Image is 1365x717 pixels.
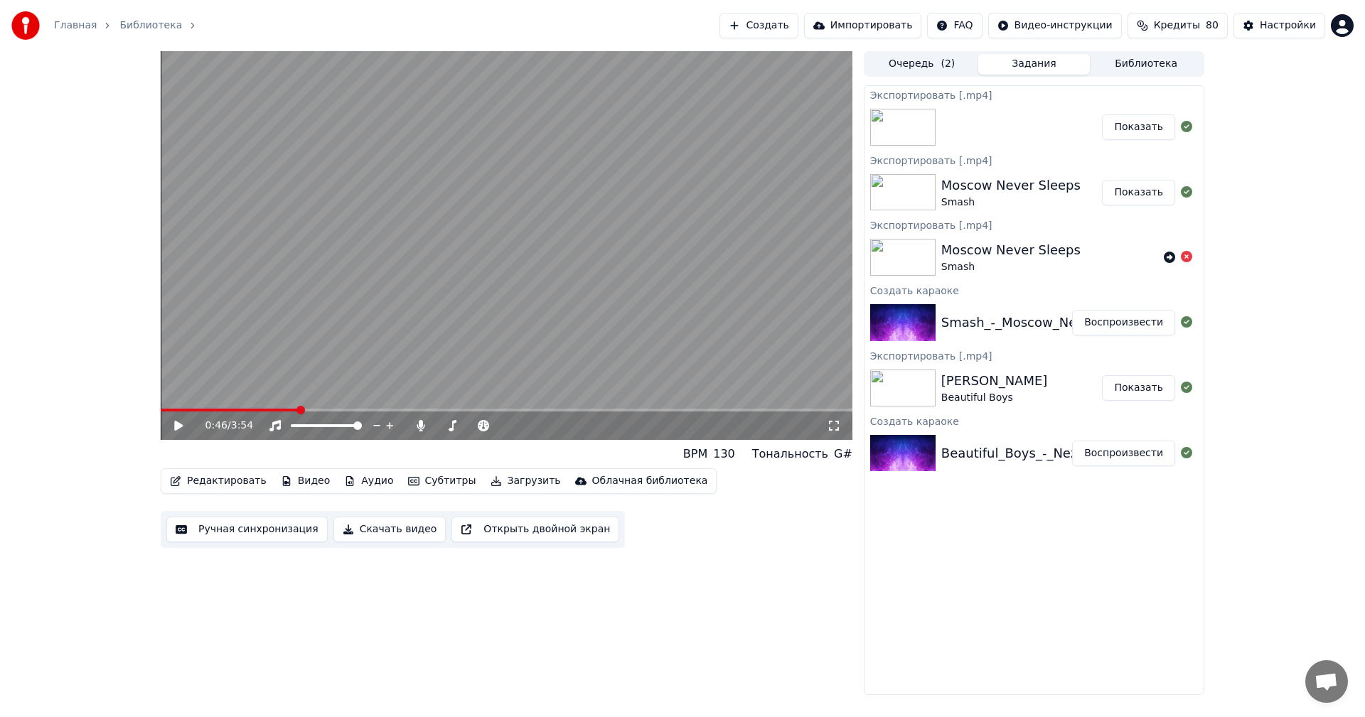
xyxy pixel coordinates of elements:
[1128,13,1228,38] button: Кредиты80
[941,240,1081,260] div: Moscow Never Sleeps
[719,13,798,38] button: Создать
[941,260,1081,274] div: Smash
[927,13,982,38] button: FAQ
[54,18,97,33] a: Главная
[1102,180,1175,205] button: Показать
[1260,18,1316,33] div: Настройки
[275,471,336,491] button: Видео
[864,347,1204,364] div: Экспортировать [.mp4]
[941,57,955,71] span: ( 2 )
[866,54,978,75] button: Очередь
[164,471,272,491] button: Редактировать
[864,86,1204,103] div: Экспортировать [.mp4]
[988,13,1122,38] button: Видео-инструкции
[941,313,1218,333] div: Smash_-_Moscow_Never_Sleeps_62989871
[978,54,1091,75] button: Задания
[834,446,852,463] div: G#
[713,446,735,463] div: 130
[752,446,828,463] div: Тональность
[804,13,922,38] button: Импортировать
[1102,375,1175,401] button: Показать
[1305,660,1348,703] div: Открытый чат
[1102,114,1175,140] button: Показать
[864,281,1204,298] div: Создать караоке
[1072,310,1175,335] button: Воспроизвести
[941,176,1081,195] div: Moscow Never Sleeps
[205,419,240,433] div: /
[864,151,1204,168] div: Экспортировать [.mp4]
[205,419,227,433] span: 0:46
[402,471,482,491] button: Субтитры
[119,18,182,33] a: Библиотека
[1233,13,1325,38] button: Настройки
[166,517,328,542] button: Ручная синхронизация
[941,371,1048,391] div: [PERSON_NAME]
[941,391,1048,405] div: Beautiful Boys
[1206,18,1219,33] span: 80
[338,471,399,491] button: Аудио
[333,517,446,542] button: Скачать видео
[941,195,1081,210] div: Smash
[683,446,707,463] div: BPM
[1090,54,1202,75] button: Библиотека
[11,11,40,40] img: youka
[451,517,619,542] button: Открыть двойной экран
[1072,441,1175,466] button: Воспроизвести
[864,412,1204,429] div: Создать караоке
[231,419,253,433] span: 3:54
[54,18,205,33] nav: breadcrumb
[1154,18,1200,33] span: Кредиты
[864,216,1204,233] div: Экспортировать [.mp4]
[592,474,708,488] div: Облачная библиотека
[485,471,567,491] button: Загрузить
[941,443,1240,463] div: Beautiful_Boys_-_Nezhnaya_Lyubov_77602132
